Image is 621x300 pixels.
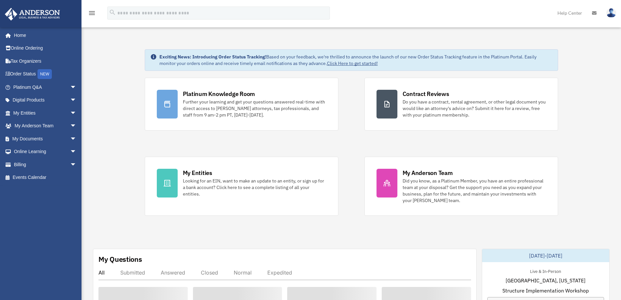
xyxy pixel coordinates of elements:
a: My Entities Looking for an EIN, want to make an update to an entity, or sign up for a bank accoun... [145,157,338,216]
a: Contract Reviews Do you have a contract, rental agreement, or other legal document you would like... [364,78,558,131]
div: Submitted [120,269,145,276]
a: Billingarrow_drop_down [5,158,86,171]
i: menu [88,9,96,17]
div: Normal [234,269,252,276]
a: My Entitiesarrow_drop_down [5,106,86,119]
span: [GEOGRAPHIC_DATA], [US_STATE] [506,276,585,284]
a: My Anderson Teamarrow_drop_down [5,119,86,133]
span: arrow_drop_down [70,94,83,107]
i: search [109,9,116,16]
span: arrow_drop_down [70,145,83,159]
a: My Documentsarrow_drop_down [5,132,86,145]
img: Anderson Advisors Platinum Portal [3,8,62,21]
span: arrow_drop_down [70,81,83,94]
div: Further your learning and get your questions answered real-time with direct access to [PERSON_NAM... [183,99,326,118]
div: My Questions [98,254,142,264]
span: arrow_drop_down [70,132,83,146]
img: User Pic [606,8,616,18]
a: Platinum Knowledge Room Further your learning and get your questions answered real-time with dire... [145,78,338,131]
a: Home [5,29,83,42]
div: Based on your feedback, we're thrilled to announce the launch of our new Order Status Tracking fe... [159,54,553,67]
div: Do you have a contract, rental agreement, or other legal document you would like an attorney's ad... [403,99,546,118]
a: Tax Organizers [5,55,86,68]
div: Contract Reviews [403,90,449,98]
a: Online Ordering [5,42,86,55]
div: My Anderson Team [403,169,453,177]
a: Platinum Q&Aarrow_drop_down [5,81,86,94]
a: Digital Productsarrow_drop_down [5,94,86,107]
a: Order StatusNEW [5,68,86,81]
div: All [98,269,105,276]
div: Live & In-Person [525,267,566,274]
a: Events Calendar [5,171,86,184]
a: Online Learningarrow_drop_down [5,145,86,158]
strong: Exciting News: Introducing Order Status Tracking! [159,54,266,60]
a: menu [88,11,96,17]
div: Looking for an EIN, want to make an update to an entity, or sign up for a bank account? Click her... [183,178,326,197]
div: Answered [161,269,185,276]
div: My Entities [183,169,212,177]
span: arrow_drop_down [70,106,83,120]
div: Platinum Knowledge Room [183,90,255,98]
div: Did you know, as a Platinum Member, you have an entire professional team at your disposal? Get th... [403,178,546,204]
div: Closed [201,269,218,276]
a: My Anderson Team Did you know, as a Platinum Member, you have an entire professional team at your... [364,157,558,216]
span: arrow_drop_down [70,119,83,133]
span: arrow_drop_down [70,158,83,171]
span: Structure Implementation Workshop [502,287,589,294]
div: Expedited [267,269,292,276]
div: [DATE]-[DATE] [482,249,609,262]
div: NEW [37,69,52,79]
a: Click Here to get started! [327,60,378,66]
